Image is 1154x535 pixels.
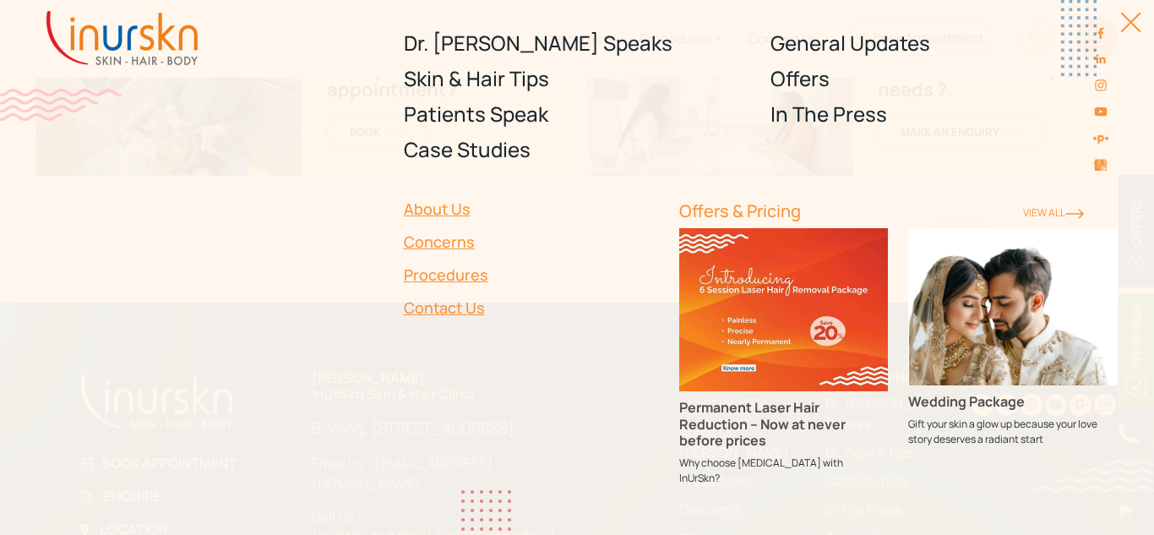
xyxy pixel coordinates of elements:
a: Offers [770,61,1118,96]
a: In The Press [770,96,1118,132]
img: Permanent Laser Hair Reduction – Now at never before prices [679,228,889,391]
img: facebook [1094,26,1108,40]
img: sejal-saheta-dermatologist [1092,130,1108,146]
a: Skin & Hair Tips [404,61,751,96]
img: orange-rightarrow [1065,209,1084,219]
h3: Wedding Package [908,394,1118,410]
a: View ALl [1023,205,1084,220]
img: youtube [1094,105,1108,118]
a: General Updates [770,25,1118,61]
a: Procedures [404,259,659,292]
img: linkedin [1094,52,1108,66]
p: Why choose [MEDICAL_DATA] with InUrSkn? [679,456,889,486]
a: Dr. [PERSON_NAME] Speaks [404,25,751,61]
p: Gift your skin a glow up because your love story deserves a radiant start [908,417,1118,447]
a: Case Studies [404,132,751,167]
img: Wedding Package [908,228,1118,385]
a: About Us [404,193,659,226]
img: instagram [1094,79,1108,92]
h3: Permanent Laser Hair Reduction – Now at never before prices [679,400,889,449]
a: Concerns [404,226,659,259]
h6: Offers & Pricing [679,201,1003,221]
a: Patients Speak [404,96,751,132]
img: Skin-and-Hair-Clinic [1094,160,1108,172]
a: Contact Us [404,292,659,325]
img: inurskn-logo [46,11,198,65]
